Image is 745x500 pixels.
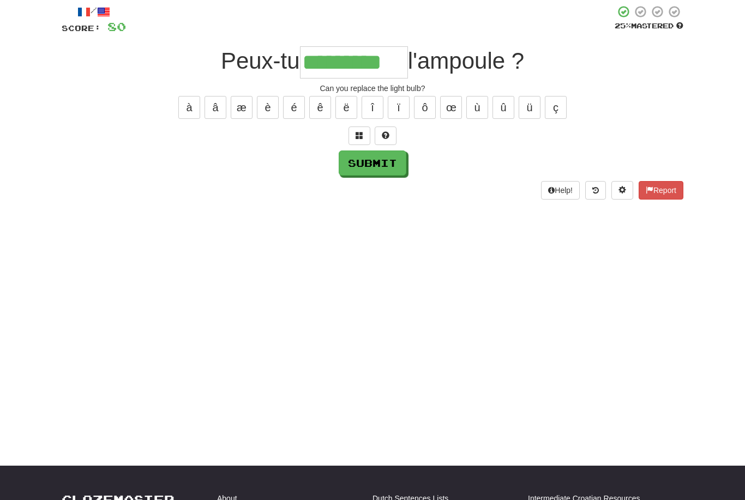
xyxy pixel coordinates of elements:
[283,96,305,119] button: é
[339,150,406,176] button: Submit
[388,96,410,119] button: ï
[221,48,300,74] span: Peux-tu
[257,96,279,119] button: è
[107,20,126,33] span: 80
[335,96,357,119] button: ë
[585,181,606,200] button: Round history (alt+y)
[349,126,370,145] button: Switch sentence to multiple choice alt+p
[375,126,396,145] button: Single letter hint - you only get 1 per sentence and score half the points! alt+h
[466,96,488,119] button: ù
[615,21,631,30] span: 25 %
[62,5,126,19] div: /
[62,23,101,33] span: Score:
[440,96,462,119] button: œ
[362,96,383,119] button: î
[62,83,683,94] div: Can you replace the light bulb?
[519,96,540,119] button: ü
[231,96,253,119] button: æ
[309,96,331,119] button: ê
[408,48,525,74] span: l'ampoule ?
[545,96,567,119] button: ç
[639,181,683,200] button: Report
[492,96,514,119] button: û
[205,96,226,119] button: â
[615,21,683,31] div: Mastered
[414,96,436,119] button: ô
[178,96,200,119] button: à
[541,181,580,200] button: Help!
